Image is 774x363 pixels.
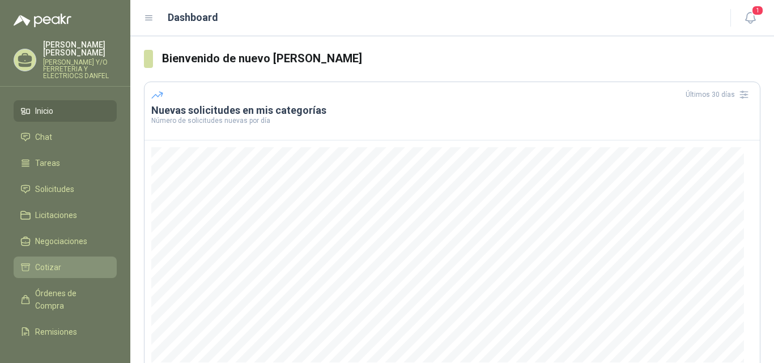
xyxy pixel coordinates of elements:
img: Logo peakr [14,14,71,27]
span: Tareas [35,157,60,169]
span: Chat [35,131,52,143]
span: Negociaciones [35,235,87,247]
span: Licitaciones [35,209,77,221]
a: Inicio [14,100,117,122]
p: [PERSON_NAME] Y/O FERRETERIA Y ELECTRIOCS DANFEL [43,59,117,79]
a: Chat [14,126,117,148]
p: Número de solicitudes nuevas por día [151,117,753,124]
span: Órdenes de Compra [35,287,106,312]
span: Cotizar [35,261,61,274]
h3: Bienvenido de nuevo [PERSON_NAME] [162,50,760,67]
a: Negociaciones [14,230,117,252]
span: Inicio [35,105,53,117]
div: Últimos 30 días [686,86,753,104]
a: Órdenes de Compra [14,283,117,317]
a: Solicitudes [14,178,117,200]
span: Solicitudes [35,183,74,195]
a: Licitaciones [14,204,117,226]
p: [PERSON_NAME] [PERSON_NAME] [43,41,117,57]
a: Cotizar [14,257,117,278]
a: Remisiones [14,321,117,343]
h3: Nuevas solicitudes en mis categorías [151,104,753,117]
span: Remisiones [35,326,77,338]
span: 1 [751,5,764,16]
a: Tareas [14,152,117,174]
h1: Dashboard [168,10,218,25]
button: 1 [740,8,760,28]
